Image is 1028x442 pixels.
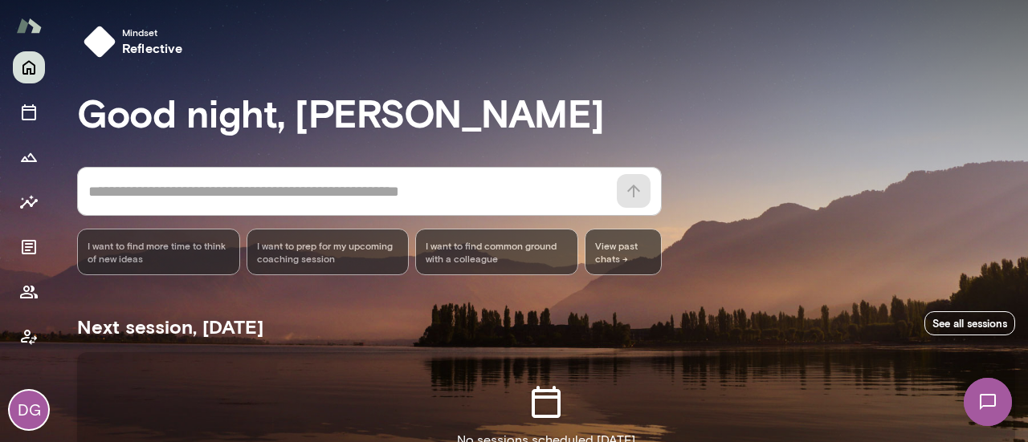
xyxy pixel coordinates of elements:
button: Insights [13,186,45,218]
span: I want to find more time to think of new ideas [88,239,230,265]
h3: Good night, [PERSON_NAME] [77,90,1015,135]
div: I want to prep for my upcoming coaching session [247,229,410,275]
button: Mindsetreflective [77,19,196,64]
button: Members [13,276,45,308]
img: Mento [16,10,42,41]
div: I want to find common ground with a colleague [415,229,578,275]
button: Documents [13,231,45,263]
button: Client app [13,321,45,353]
img: mindset [84,26,116,58]
button: Home [13,51,45,83]
h5: Next session, [DATE] [77,314,263,339]
h6: reflective [122,39,183,58]
button: Growth Plan [13,141,45,173]
span: I want to find common ground with a colleague [426,239,568,265]
a: See all sessions [924,311,1015,336]
div: I want to find more time to think of new ideas [77,229,240,275]
span: View past chats -> [585,229,662,275]
span: Mindset [122,26,183,39]
button: Sessions [13,96,45,128]
span: I want to prep for my upcoming coaching session [257,239,399,265]
div: DG [10,391,48,429]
